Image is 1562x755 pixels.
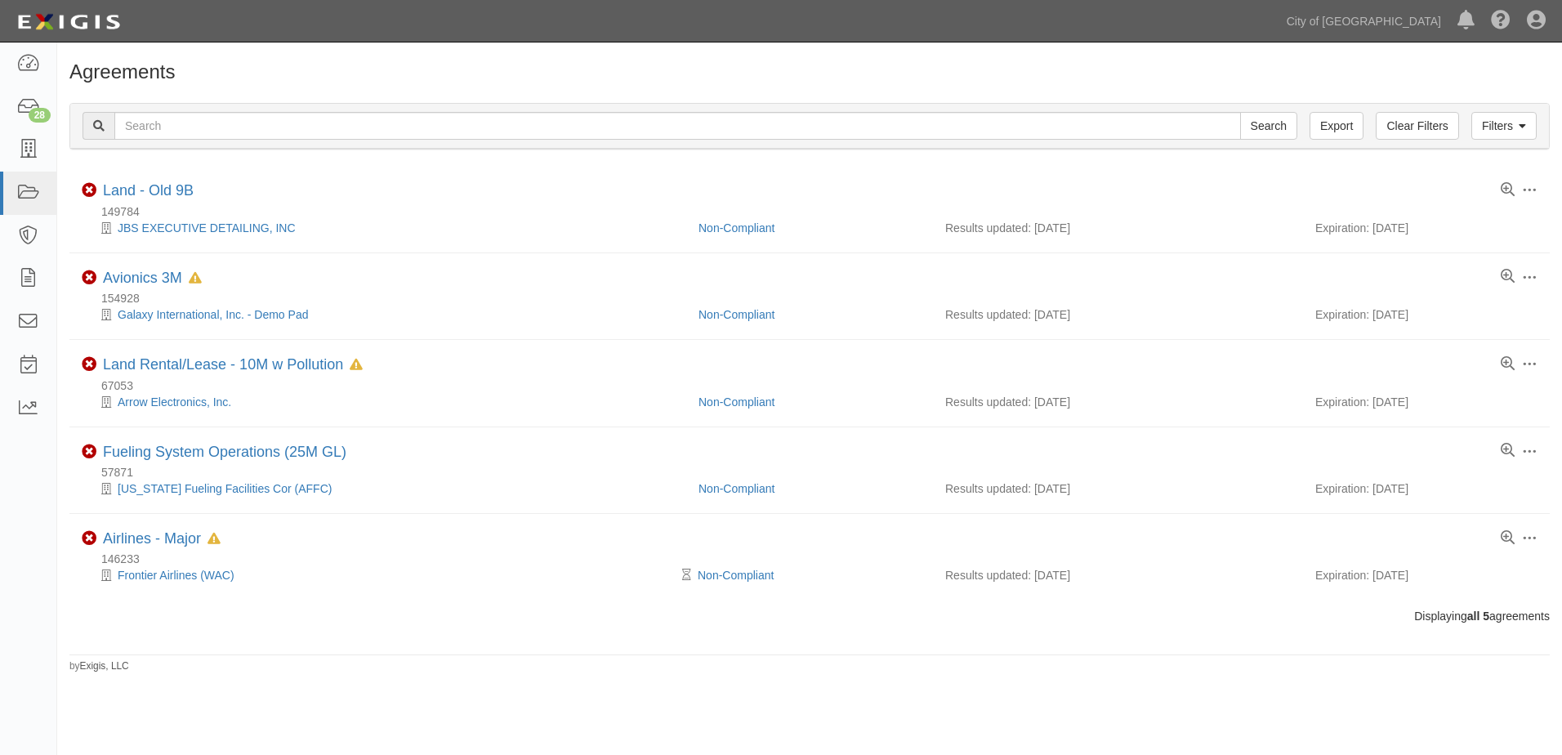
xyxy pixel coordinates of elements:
[118,482,332,495] a: [US_STATE] Fueling Facilities Cor (AFFC)
[118,221,296,235] a: JBS EXECUTIVE DETAILING, INC
[1315,220,1537,236] div: Expiration: [DATE]
[1501,444,1515,458] a: View results summary
[69,659,129,673] small: by
[82,531,96,546] i: Non-Compliant
[945,567,1291,583] div: Results updated: [DATE]
[82,445,96,459] i: Non-Compliant
[1471,112,1537,140] a: Filters
[82,203,1550,220] div: 149784
[82,306,686,323] div: Galaxy International, Inc. - Demo Pad
[698,482,774,495] a: Non-Compliant
[82,551,1550,567] div: 146233
[945,480,1291,497] div: Results updated: [DATE]
[118,308,308,321] a: Galaxy International, Inc. - Demo Pad
[82,394,686,410] div: Arrow Electronics, Inc.
[103,356,343,373] a: Land Rental/Lease - 10M w Pollution
[103,270,202,288] div: Avionics 3M
[82,357,96,372] i: Non-Compliant
[103,356,363,374] div: Land Rental/Lease - 10M w Pollution
[698,395,774,409] a: Non-Compliant
[29,108,51,123] div: 28
[103,444,346,462] div: Fueling System Operations (25M GL)
[682,570,691,581] i: Pending Review
[103,530,201,547] a: Airlines - Major
[1310,112,1363,140] a: Export
[80,660,129,672] a: Exigis, LLC
[82,464,1550,480] div: 57871
[945,394,1291,410] div: Results updated: [DATE]
[12,7,125,37] img: logo-5460c22ac91f19d4615b14bd174203de0afe785f0fc80cf4dbbc73dc1793850b.png
[103,182,194,200] div: Land - Old 9B
[1501,183,1515,198] a: View results summary
[69,61,1550,83] h1: Agreements
[118,569,234,582] a: Frontier Airlines (WAC)
[1315,394,1537,410] div: Expiration: [DATE]
[1315,306,1537,323] div: Expiration: [DATE]
[1491,11,1511,31] i: Help Center - Complianz
[1240,112,1297,140] input: Search
[698,308,774,321] a: Non-Compliant
[945,306,1291,323] div: Results updated: [DATE]
[350,360,363,371] i: In Default since 07/17/2025
[57,608,1562,624] div: Displaying agreements
[82,290,1550,306] div: 154928
[82,480,686,497] div: Arizona Fueling Facilities Cor (AFFC)
[103,530,221,548] div: Airlines - Major
[103,182,194,199] a: Land - Old 9B
[698,221,774,235] a: Non-Compliant
[1315,567,1537,583] div: Expiration: [DATE]
[82,183,96,198] i: Non-Compliant
[103,444,346,460] a: Fueling System Operations (25M GL)
[1376,112,1458,140] a: Clear Filters
[1501,270,1515,284] a: View results summary
[208,534,221,545] i: In Default since 08/05/2025
[82,567,686,583] div: Frontier Airlines (WAC)
[82,270,96,285] i: Non-Compliant
[82,220,686,236] div: JBS EXECUTIVE DETAILING, INC
[1279,5,1449,38] a: City of [GEOGRAPHIC_DATA]
[945,220,1291,236] div: Results updated: [DATE]
[114,112,1241,140] input: Search
[82,377,1550,394] div: 67053
[189,273,202,284] i: In Default since 07/24/2025
[118,395,231,409] a: Arrow Electronics, Inc.
[1315,480,1537,497] div: Expiration: [DATE]
[1501,357,1515,372] a: View results summary
[1501,531,1515,546] a: View results summary
[698,569,774,582] a: Non-Compliant
[103,270,182,286] a: Avionics 3M
[1467,610,1489,623] b: all 5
